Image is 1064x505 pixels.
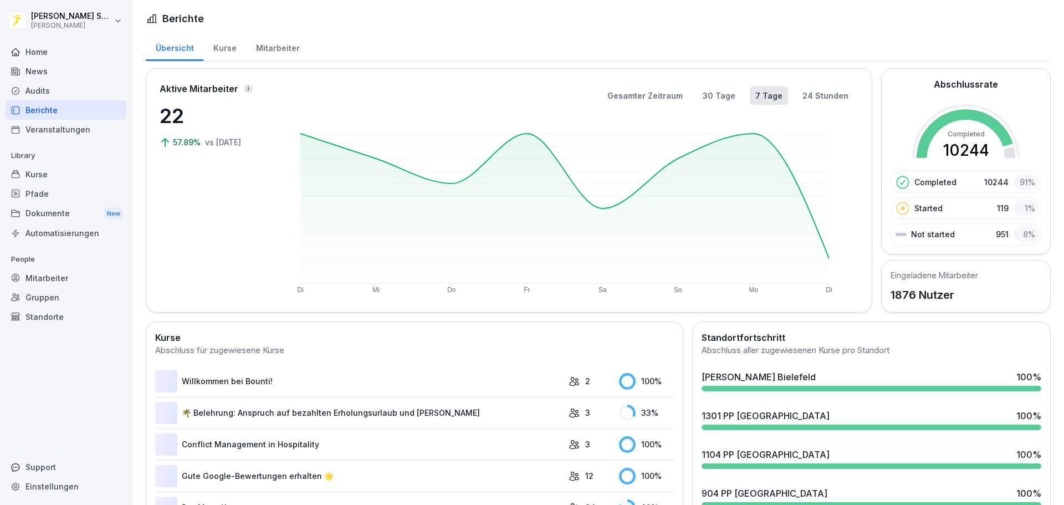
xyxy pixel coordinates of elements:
button: 7 Tage [750,86,788,105]
a: Pfade [6,184,126,203]
p: 2 [585,375,590,387]
div: 91 % [1014,174,1039,190]
p: 1876 Nutzer [891,287,978,303]
a: 🌴 Belehrung: Anspruch auf bezahlten Erholungsurlaub und [PERSON_NAME] [155,402,563,424]
a: Gruppen [6,288,126,307]
a: Standorte [6,307,126,327]
a: Home [6,42,126,62]
div: 100 % [619,436,674,453]
a: 1301 PP [GEOGRAPHIC_DATA]100% [697,405,1046,435]
a: Berichte [6,100,126,120]
div: 1 % [1014,200,1039,216]
a: Audits [6,81,126,100]
p: 22 [160,101,270,131]
div: 904 PP [GEOGRAPHIC_DATA] [702,487,827,500]
a: Willkommen bei Bounti! [155,370,563,392]
a: Einstellungen [6,477,126,496]
button: 30 Tage [697,86,741,105]
a: Veranstaltungen [6,120,126,139]
text: Fr [524,286,530,294]
a: Kurse [203,33,246,61]
div: 8 % [1014,226,1039,242]
p: 57.89% [173,136,203,148]
div: New [104,207,123,220]
div: Support [6,457,126,477]
div: [PERSON_NAME] Bielefeld [702,370,816,384]
div: 100 % [1016,370,1041,384]
p: 3 [585,407,590,419]
a: DokumenteNew [6,203,126,224]
text: Mo [749,286,758,294]
div: Abschluss aller zugewiesenen Kurse pro Standort [702,344,1041,357]
p: Completed [914,176,956,188]
a: Mitarbeiter [246,33,309,61]
div: 100 % [1016,409,1041,422]
a: Kurse [6,165,126,184]
a: News [6,62,126,81]
button: Gesamter Zeitraum [602,86,688,105]
button: 24 Stunden [797,86,854,105]
div: 100 % [619,373,674,390]
text: Di [297,286,303,294]
p: People [6,251,126,268]
text: Do [447,286,456,294]
text: So [674,286,682,294]
p: [PERSON_NAME] Selke [31,12,112,21]
div: Dokumente [6,203,126,224]
p: 10244 [984,176,1009,188]
p: [PERSON_NAME] [31,22,112,29]
div: 1104 PP [GEOGRAPHIC_DATA] [702,448,830,461]
div: 100 % [1016,487,1041,500]
p: 3 [585,438,590,450]
text: Mi [372,286,380,294]
div: Abschluss für zugewiesene Kurse [155,344,674,357]
p: 119 [997,202,1009,214]
h1: Berichte [162,11,204,26]
p: Aktive Mitarbeiter [160,82,238,95]
p: 12 [585,470,594,482]
h2: Abschlussrate [934,78,998,91]
div: 100 % [1016,448,1041,461]
p: 951 [996,228,1009,240]
a: Conflict Management in Hospitality [155,433,563,456]
a: Mitarbeiter [6,268,126,288]
div: 1301 PP [GEOGRAPHIC_DATA] [702,409,830,422]
p: vs [DATE] [205,136,241,148]
h2: Standortfortschritt [702,331,1041,344]
a: Übersicht [146,33,203,61]
p: Not started [911,228,955,240]
div: 33 % [619,405,674,421]
p: Library [6,147,126,165]
h2: Kurse [155,331,674,344]
h5: Eingeladene Mitarbeiter [891,269,978,281]
p: Started [914,202,943,214]
a: Automatisierungen [6,223,126,243]
text: Di [826,286,832,294]
a: 1104 PP [GEOGRAPHIC_DATA]100% [697,443,1046,473]
a: [PERSON_NAME] Bielefeld100% [697,366,1046,396]
div: 100 % [619,468,674,484]
text: Sa [598,286,607,294]
a: Gute Google-Bewertungen erhalten 🌟 [155,465,563,487]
